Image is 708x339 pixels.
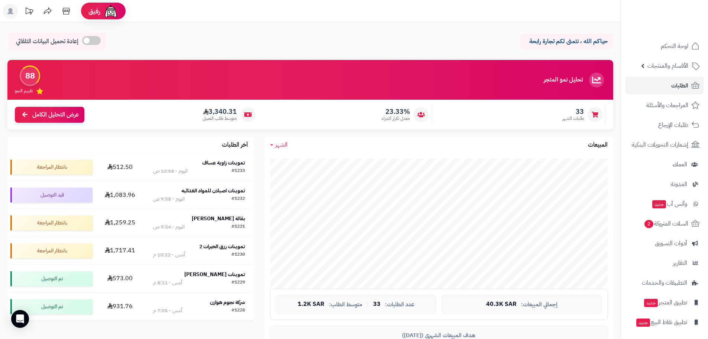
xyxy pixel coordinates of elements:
span: طلبات الشهر [562,115,584,122]
strong: تموينات زاوية عساف [202,159,245,167]
div: بانتظار المراجعة [10,243,93,258]
span: التطبيقات والخدمات [642,278,687,288]
strong: بقالة [PERSON_NAME] [192,215,245,223]
a: السلات المتروكة2 [625,215,704,233]
div: #1232 [232,195,245,203]
h3: آخر الطلبات [222,142,248,148]
a: المراجعات والأسئلة [625,96,704,114]
a: المدونة [625,175,704,193]
div: بانتظار المراجعة [10,215,93,230]
a: تحديثات المنصة [20,4,38,20]
span: طلبات الإرجاع [658,120,688,130]
div: #1228 [232,307,245,314]
span: الشهر [275,140,288,149]
td: 1,259.25 [96,209,145,237]
div: اليوم - 9:58 ص [153,195,185,203]
a: العملاء [625,156,704,173]
a: عرض التحليل الكامل [15,107,84,123]
div: #1231 [232,223,245,231]
div: أمس - 10:22 م [153,251,185,259]
span: التقارير [673,258,687,268]
span: وآتس آب [652,199,687,209]
span: عدد الطلبات: [385,301,414,308]
div: #1230 [232,251,245,259]
a: الشهر [270,141,288,149]
span: العملاء [673,159,687,170]
span: لوحة التحكم [661,41,688,51]
span: معدل تكرار الشراء [382,115,410,122]
a: التقارير [625,254,704,272]
div: #1233 [232,167,245,175]
strong: تموينات [PERSON_NAME] [184,271,245,278]
strong: تموينات اصيلان للمواد الغذائيه [181,187,245,195]
h3: المبيعات [588,142,608,148]
span: إشعارات التحويلات البنكية [632,140,688,150]
div: اليوم - 10:58 ص [153,167,188,175]
td: 931.76 [96,293,145,320]
td: 512.50 [96,153,145,181]
div: تم التوصيل [10,271,93,286]
div: #1229 [232,279,245,287]
span: تقييم النمو [15,88,33,94]
a: تطبيق نقاط البيعجديد [625,313,704,331]
span: متوسط الطلب: [329,301,362,308]
a: تطبيق المتجرجديد [625,294,704,311]
span: متوسط طلب العميل [203,115,237,122]
a: التطبيقات والخدمات [625,274,704,292]
span: رفيق [88,7,100,16]
div: قيد التوصيل [10,188,93,202]
span: تطبيق نقاط البيع [636,317,687,327]
h3: تحليل نمو المتجر [544,77,583,83]
strong: شركة نجوم هوازن [210,298,245,306]
div: أمس - 8:11 م [153,279,182,287]
span: إجمالي المبيعات: [521,301,557,308]
span: جديد [636,319,650,327]
a: الطلبات [625,77,704,95]
div: Open Intercom Messenger [11,310,29,328]
div: أمس - 7:05 م [153,307,182,314]
span: | [367,301,369,307]
span: المدونة [671,179,687,189]
span: 40.3K SAR [486,301,517,308]
a: إشعارات التحويلات البنكية [625,136,704,154]
span: 2 [644,220,653,228]
img: logo-2.png [657,15,701,30]
span: جديد [652,200,666,208]
a: أدوات التسويق [625,234,704,252]
span: 23.33% [382,108,410,116]
span: 33 [373,301,381,308]
strong: تموينات رزق الخيرات 2 [199,243,245,250]
p: حياكم الله ، نتمنى لكم تجارة رابحة [526,37,608,46]
div: تم التوصيل [10,299,93,314]
div: اليوم - 9:54 ص [153,223,185,231]
span: جديد [644,299,658,307]
span: 1.2K SAR [298,301,324,308]
img: ai-face.png [103,4,118,19]
a: لوحة التحكم [625,37,704,55]
td: 1,717.41 [96,237,145,265]
span: الطلبات [671,80,688,91]
td: 573.00 [96,265,145,292]
a: طلبات الإرجاع [625,116,704,134]
div: بانتظار المراجعة [10,160,93,175]
td: 1,083.96 [96,181,145,209]
span: 3,340.31 [203,108,237,116]
a: وآتس آبجديد [625,195,704,213]
span: أدوات التسويق [655,238,687,249]
span: المراجعات والأسئلة [646,100,688,111]
span: تطبيق المتجر [643,297,687,308]
span: إعادة تحميل البيانات التلقائي [16,37,78,46]
span: عرض التحليل الكامل [32,111,79,119]
span: الأقسام والمنتجات [647,61,688,71]
span: السلات المتروكة [644,218,688,229]
span: 33 [562,108,584,116]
